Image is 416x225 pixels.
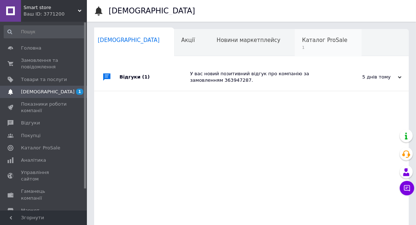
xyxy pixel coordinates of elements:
span: 1 [302,45,347,50]
span: Показники роботи компанії [21,101,67,114]
span: Smart store [24,4,78,11]
span: Маркет [21,207,39,214]
span: Відгуки [21,120,40,126]
span: Аналітика [21,157,46,164]
span: (1) [142,74,150,80]
span: 1 [76,89,83,95]
div: У вас новий позитивний відгук про компанію за замовленням 363947287. [190,71,329,84]
div: Ваш ID: 3771200 [24,11,87,17]
div: 5 днів тому [329,74,402,80]
span: Управління сайтом [21,169,67,182]
span: Товари та послуги [21,76,67,83]
input: Пошук [4,25,85,38]
span: Новини маркетплейсу [217,37,280,43]
span: Гаманець компанії [21,188,67,201]
span: Каталог ProSale [302,37,347,43]
span: [DEMOGRAPHIC_DATA] [21,89,75,95]
span: Акції [181,37,195,43]
span: Каталог ProSale [21,145,60,151]
span: Покупці [21,132,41,139]
span: Замовлення та повідомлення [21,57,67,70]
h1: [DEMOGRAPHIC_DATA] [109,7,195,15]
span: Головна [21,45,41,51]
div: Відгуки [119,63,190,91]
span: [DEMOGRAPHIC_DATA] [98,37,160,43]
button: Чат з покупцем [400,181,414,195]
